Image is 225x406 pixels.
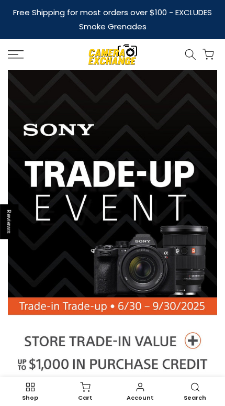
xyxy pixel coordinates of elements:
span: Cart [63,395,107,401]
span: Shop [8,395,52,401]
span: Account [118,395,162,401]
a: Shop [3,380,58,403]
a: Cart [58,380,113,403]
strong: Free Shipping for most orders over $100 - EXCLUDES Smoke Grenades [13,7,212,32]
a: Account [113,380,167,403]
a: Search [167,380,222,403]
span: Search [173,395,217,401]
